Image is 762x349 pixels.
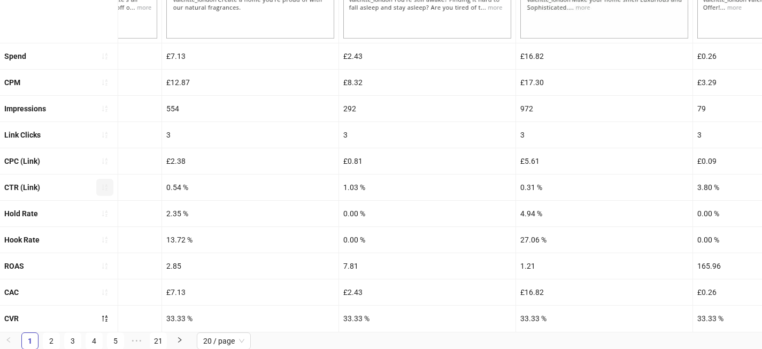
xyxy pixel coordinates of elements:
[339,227,515,253] div: 0.00 %
[4,236,40,244] b: Hook Rate
[516,279,692,305] div: £16.82
[516,201,692,226] div: 4.94 %
[150,333,166,349] a: 21
[516,227,692,253] div: 27.06 %
[4,157,40,165] b: CPC (Link)
[516,43,692,69] div: £16.82
[162,279,338,305] div: £7.13
[101,79,109,86] span: sort-ascending
[4,104,46,113] b: Impressions
[339,148,515,174] div: £0.81
[516,96,692,122] div: 972
[101,289,109,296] span: sort-ascending
[176,337,183,343] span: right
[4,314,19,323] b: CVR
[339,43,515,69] div: £2.43
[162,148,338,174] div: £2.38
[339,306,515,331] div: 33.33 %
[65,333,81,349] a: 3
[101,52,109,60] span: sort-ascending
[516,122,692,148] div: 3
[101,105,109,112] span: sort-ascending
[339,201,515,226] div: 0.00 %
[101,262,109,270] span: sort-ascending
[101,131,109,139] span: sort-ascending
[4,183,40,192] b: CTR (Link)
[162,306,338,331] div: 33.33 %
[162,122,338,148] div: 3
[162,174,338,200] div: 0.54 %
[101,236,109,244] span: sort-ascending
[4,131,41,139] b: Link Clicks
[516,174,692,200] div: 0.31 %
[339,122,515,148] div: 3
[516,70,692,95] div: £17.30
[4,209,38,218] b: Hold Rate
[516,306,692,331] div: 33.33 %
[162,253,338,279] div: 2.85
[101,210,109,217] span: sort-ascending
[86,333,102,349] a: 4
[4,262,24,270] b: ROAS
[101,157,109,165] span: sort-ascending
[162,70,338,95] div: £12.87
[107,333,124,349] a: 5
[516,253,692,279] div: 1.21
[162,96,338,122] div: 554
[22,333,38,349] a: 1
[339,253,515,279] div: 7.81
[203,333,244,349] span: 20 / page
[101,184,109,191] span: sort-ascending
[339,174,515,200] div: 1.03 %
[101,315,109,322] span: sort-descending
[4,78,20,87] b: CPM
[339,279,515,305] div: £2.43
[339,70,515,95] div: £8.32
[162,201,338,226] div: 2.35 %
[4,52,26,60] b: Spend
[339,96,515,122] div: 292
[5,337,12,343] span: left
[162,43,338,69] div: £7.13
[43,333,59,349] a: 2
[162,227,338,253] div: 13.72 %
[4,288,19,297] b: CAC
[516,148,692,174] div: £5.61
